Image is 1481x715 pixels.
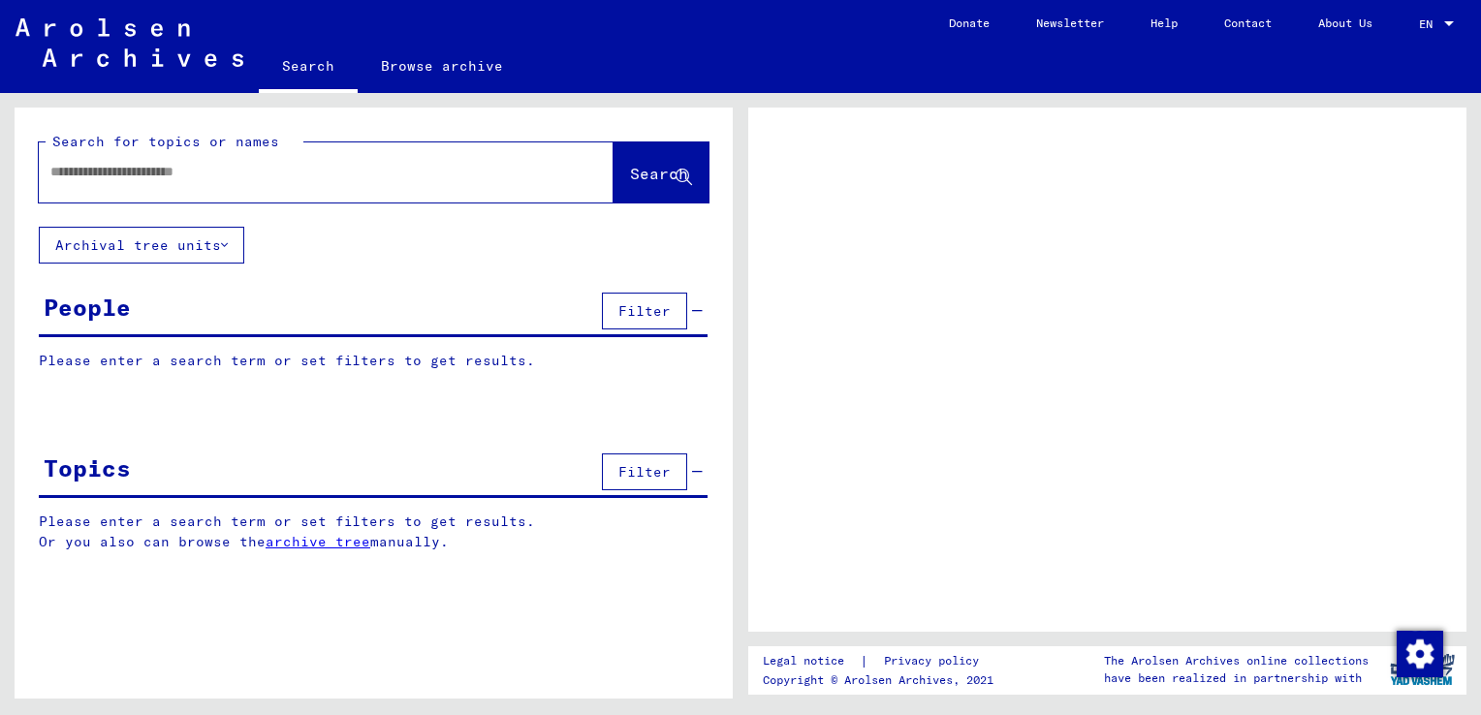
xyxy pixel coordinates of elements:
img: Arolsen_neg.svg [16,18,243,67]
img: yv_logo.png [1386,645,1459,694]
button: Search [614,142,709,202]
mat-label: Search for topics or names [52,133,279,150]
div: Topics [44,451,131,485]
a: Privacy policy [868,651,1002,671]
button: Filter [602,453,687,490]
span: Filter [618,302,671,320]
p: Please enter a search term or set filters to get results. Or you also can browse the manually. [39,512,709,552]
span: Search [630,164,688,183]
a: Legal notice [763,651,860,671]
button: Filter [602,293,687,329]
span: EN [1419,17,1440,31]
div: People [44,290,131,325]
p: The Arolsen Archives online collections [1104,652,1369,669]
div: | [763,651,1002,671]
button: Archival tree units [39,227,244,264]
a: Search [259,43,358,93]
p: Please enter a search term or set filters to get results. [39,351,708,371]
a: archive tree [266,533,370,550]
img: Change consent [1397,631,1443,677]
span: Filter [618,463,671,481]
p: have been realized in partnership with [1104,669,1369,687]
p: Copyright © Arolsen Archives, 2021 [763,671,1002,689]
a: Browse archive [358,43,526,89]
